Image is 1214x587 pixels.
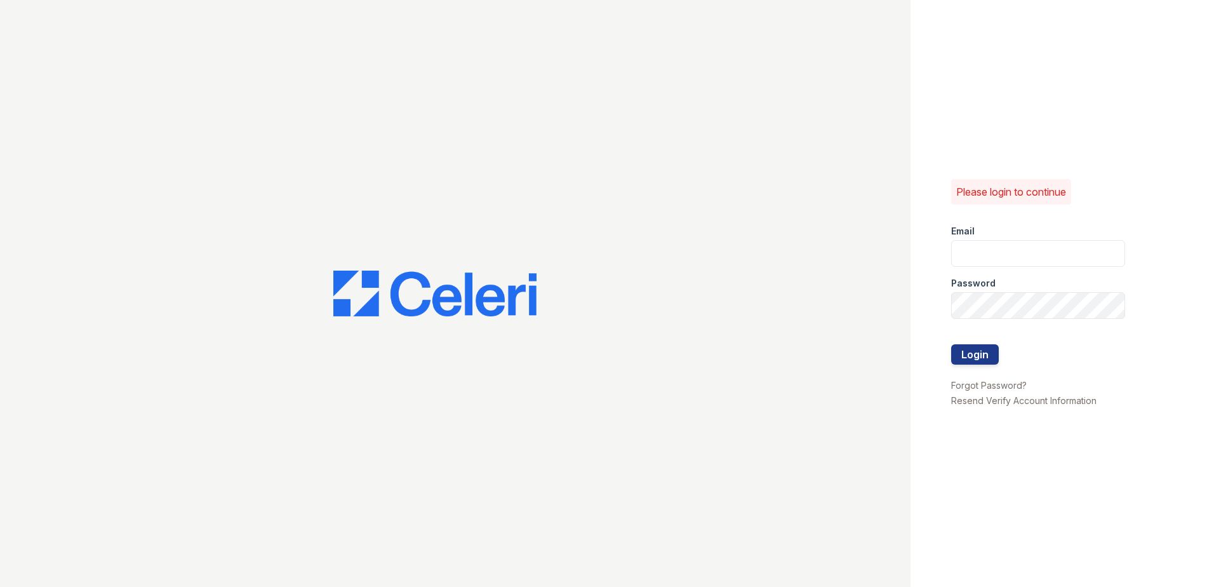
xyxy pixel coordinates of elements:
a: Resend Verify Account Information [951,395,1097,406]
p: Please login to continue [956,184,1066,199]
label: Email [951,225,975,238]
a: Forgot Password? [951,380,1027,391]
img: CE_Logo_Blue-a8612792a0a2168367f1c8372b55b34899dd931a85d93a1a3d3e32e68fde9ad4.png [333,271,537,316]
label: Password [951,277,996,290]
button: Login [951,344,999,365]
